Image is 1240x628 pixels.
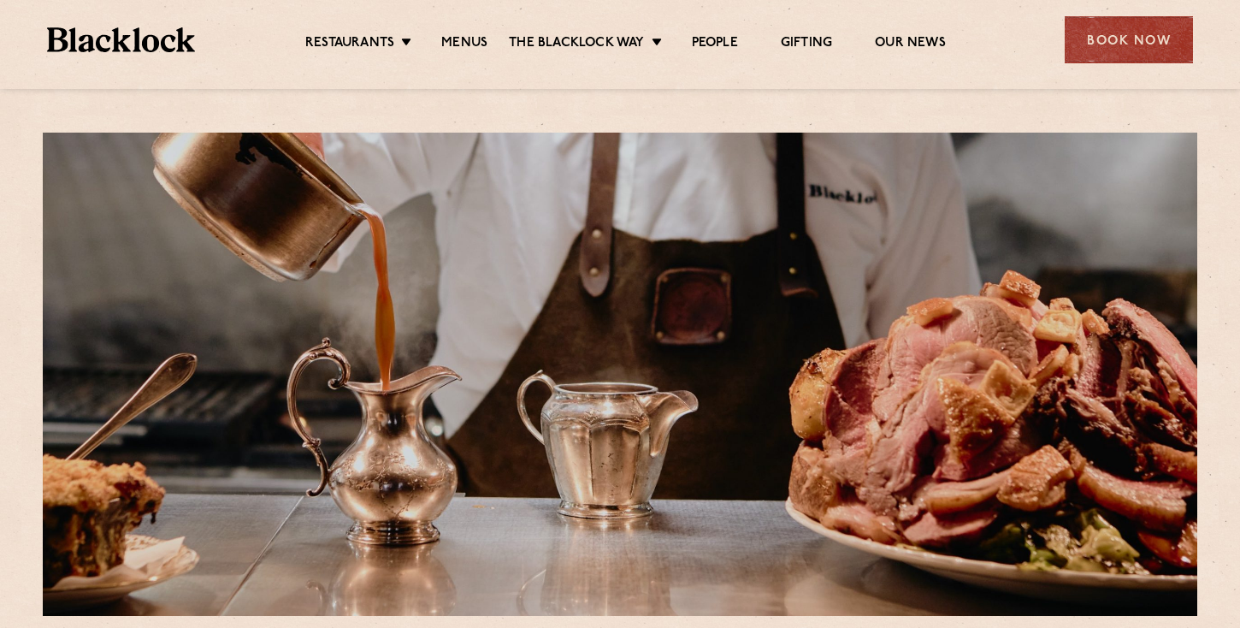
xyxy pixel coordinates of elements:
[875,35,946,54] a: Our News
[47,27,195,52] img: BL_Textured_Logo-footer-cropped.svg
[509,35,644,54] a: The Blacklock Way
[1065,16,1193,63] div: Book Now
[441,35,487,54] a: Menus
[692,35,738,54] a: People
[781,35,832,54] a: Gifting
[305,35,394,54] a: Restaurants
